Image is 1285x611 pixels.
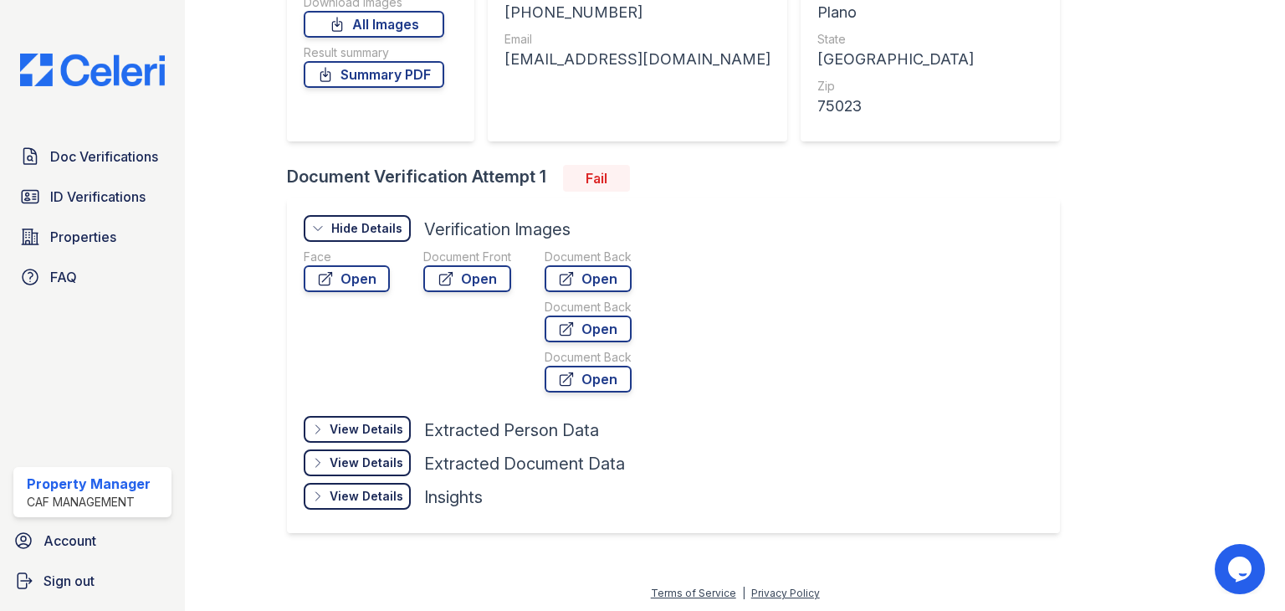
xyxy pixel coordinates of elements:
a: Account [7,524,178,557]
div: State [817,31,1043,48]
div: Fail [563,165,630,192]
div: Property Manager [27,474,151,494]
div: [GEOGRAPHIC_DATA] [817,48,1043,71]
span: Sign out [44,571,95,591]
div: Email [504,31,770,48]
a: ID Verifications [13,180,172,213]
div: Document Back [545,299,632,316]
a: All Images [304,11,444,38]
a: FAQ [13,260,172,294]
div: Result summary [304,44,444,61]
a: Open [423,265,511,292]
span: Account [44,531,96,551]
div: Insights [424,485,483,509]
div: Document Back [545,249,632,265]
div: Plano [817,1,1043,24]
div: Document Verification Attempt 1 [287,165,1073,192]
a: Sign out [7,564,178,598]
div: View Details [330,454,403,471]
a: Open [545,316,632,342]
a: Privacy Policy [751,587,820,599]
div: View Details [330,421,403,438]
div: Hide Details [331,220,402,237]
div: Verification Images [424,218,571,241]
a: Summary PDF [304,61,444,88]
div: | [742,587,745,599]
div: Extracted Document Data [424,452,625,475]
div: Document Back [545,349,632,366]
div: Document Front [423,249,511,265]
div: [PHONE_NUMBER] [504,1,770,24]
a: Open [545,366,632,393]
img: CE_Logo_Blue-a8612792a0a2168367f1c8372b55b34899dd931a85d93a1a3d3e32e68fde9ad4.png [7,54,178,86]
div: Face [304,249,390,265]
a: Open [304,265,390,292]
span: Doc Verifications [50,146,158,167]
div: [EMAIL_ADDRESS][DOMAIN_NAME] [504,48,770,71]
a: Terms of Service [651,587,736,599]
a: Open [545,265,632,292]
div: CAF Management [27,494,151,511]
div: 75023 [817,95,1043,118]
div: View Details [330,488,403,505]
iframe: chat widget [1215,544,1268,594]
span: Properties [50,227,116,247]
span: FAQ [50,267,77,287]
div: Zip [817,78,1043,95]
a: Doc Verifications [13,140,172,173]
a: Properties [13,220,172,254]
span: ID Verifications [50,187,146,207]
div: Extracted Person Data [424,418,599,442]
